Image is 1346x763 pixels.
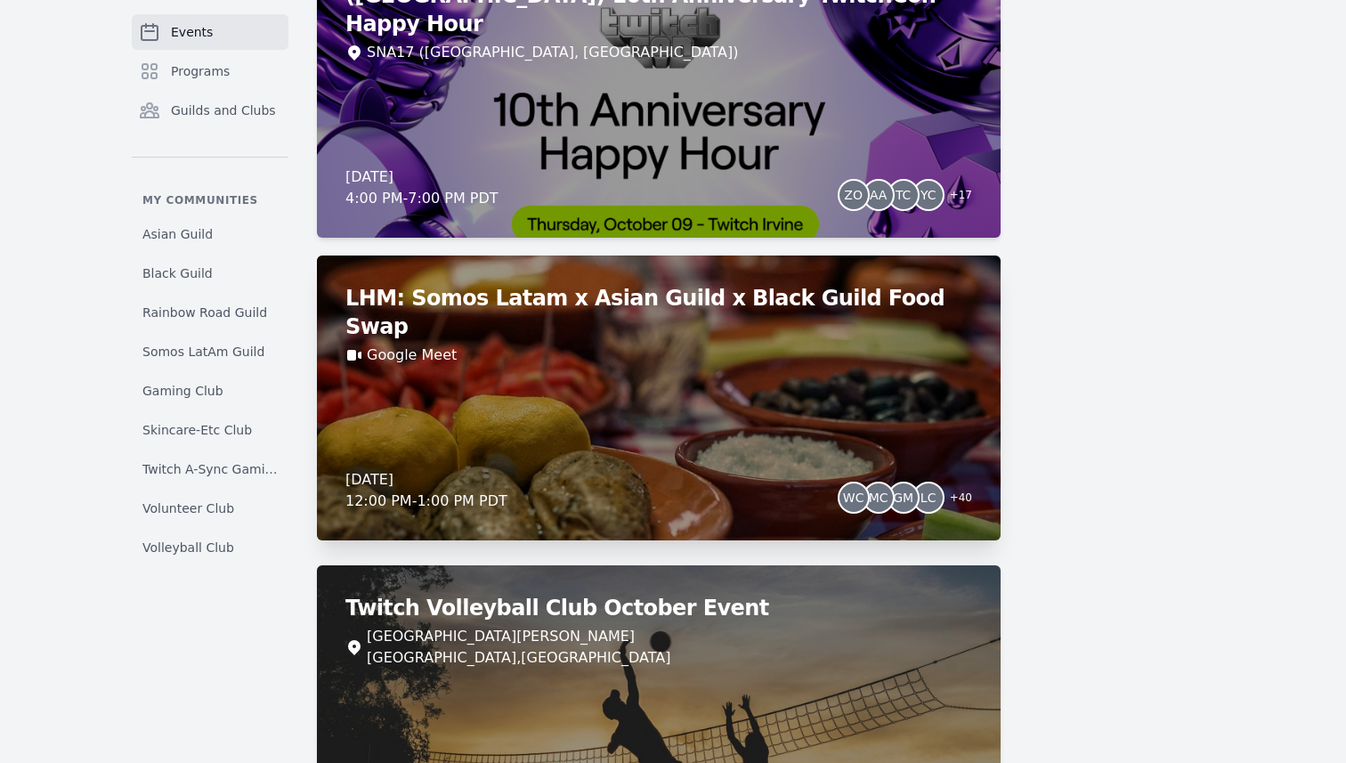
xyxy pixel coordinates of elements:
[132,453,288,485] a: Twitch A-Sync Gaming (TAG) Club
[939,487,972,512] span: + 40
[142,421,252,439] span: Skincare-Etc Club
[132,93,288,128] a: Guilds and Clubs
[142,539,234,556] span: Volleyball Club
[844,189,863,201] span: ZO
[142,304,267,321] span: Rainbow Road Guild
[920,491,937,504] span: LC
[171,23,213,41] span: Events
[142,499,234,517] span: Volunteer Club
[896,189,912,201] span: TC
[870,189,888,201] span: AA
[142,225,213,243] span: Asian Guild
[345,469,507,512] div: [DATE] 12:00 PM - 1:00 PM PDT
[345,594,972,622] h2: Twitch Volleyball Club October Event
[843,491,864,504] span: WC
[142,382,223,400] span: Gaming Club
[132,375,288,407] a: Gaming Club
[132,53,288,89] a: Programs
[939,184,972,209] span: + 17
[132,14,288,50] a: Events
[132,193,288,207] p: My communities
[142,343,264,361] span: Somos LatAm Guild
[367,626,670,669] span: [GEOGRAPHIC_DATA][PERSON_NAME] [GEOGRAPHIC_DATA] , [GEOGRAPHIC_DATA]
[132,257,288,289] a: Black Guild
[132,532,288,564] a: Volleyball Club
[869,491,888,504] span: MC
[317,256,1001,540] a: LHM: Somos Latam x Asian Guild x Black Guild Food SwapGoogle Meet[DATE]12:00 PM-1:00 PM PDTWCMCGM...
[367,345,457,366] a: Google Meet
[367,42,739,63] div: SNA17 ([GEOGRAPHIC_DATA], [GEOGRAPHIC_DATA])
[920,189,937,201] span: YC
[132,336,288,368] a: Somos LatAm Guild
[132,14,288,564] nav: Sidebar
[345,284,972,341] h2: LHM: Somos Latam x Asian Guild x Black Guild Food Swap
[132,296,288,329] a: Rainbow Road Guild
[132,218,288,250] a: Asian Guild
[142,264,213,282] span: Black Guild
[132,414,288,446] a: Skincare-Etc Club
[893,491,913,504] span: GM
[132,492,288,524] a: Volunteer Club
[142,460,278,478] span: Twitch A-Sync Gaming (TAG) Club
[171,62,230,80] span: Programs
[345,166,499,209] div: [DATE] 4:00 PM - 7:00 PM PDT
[171,101,276,119] span: Guilds and Clubs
